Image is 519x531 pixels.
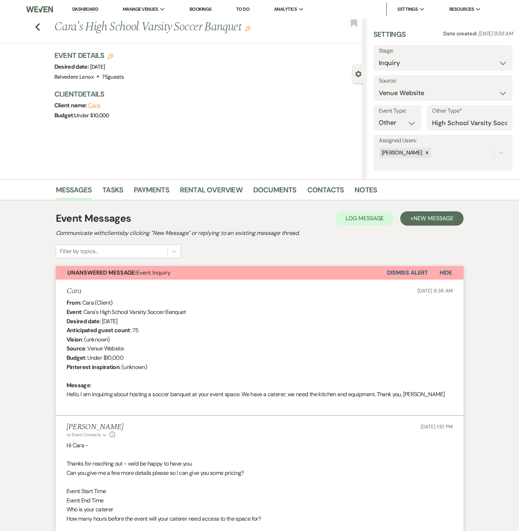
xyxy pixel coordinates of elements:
[449,6,474,13] span: Resources
[74,112,109,119] span: Under $10,000
[307,184,344,200] a: Contacts
[274,6,297,13] span: Analytics
[54,63,90,70] span: Desired date:
[67,363,120,371] b: Pinterest inspiration
[379,136,507,146] label: Assigned Users:
[400,211,463,226] button: +New Message
[67,287,81,296] h5: Cara
[67,382,90,389] b: Message
[67,318,100,325] b: Desired date
[102,73,124,80] span: 75 guests
[421,423,452,430] span: [DATE] 1:10 PM
[432,106,507,116] label: Other Type*
[56,266,387,280] button: Unanswered Message:Event Inquiry
[90,63,105,70] span: [DATE]
[56,184,92,200] a: Messages
[67,432,101,438] span: to: Event Contacts
[379,46,507,56] label: Stage:
[236,6,249,12] a: To Do
[380,148,423,158] div: [PERSON_NAME]
[428,266,464,280] button: Hide
[67,468,453,478] p: Can you give me a few more details please so I can give you some pricing?
[54,19,299,36] h1: Cara's High School Varsity Soccer Banquet
[190,6,212,12] a: Bookings
[355,70,362,77] button: Close lead details
[54,73,94,80] span: Belvedere Lenox
[67,326,130,334] b: Anticipated guest count
[67,354,85,362] b: Budget
[67,514,453,523] p: How many hours before the event will your caterer need access to the space for?
[67,298,453,408] div: : Cara (Client) : Cara's High School Varsity Soccer Banquet : [DATE] : 75 : (unknown) : Venue Web...
[379,106,416,116] label: Event Type:
[67,269,171,276] span: Event Inquiry
[478,30,513,37] span: [DATE] 9:38 AM
[67,432,108,438] button: to: Event Contacts
[54,89,356,99] h3: Client Details
[67,308,82,316] b: Event
[54,50,124,60] h3: Event Details
[397,6,418,13] span: Settings
[443,30,478,37] span: Date created:
[245,25,251,31] button: Edit
[56,211,131,226] h1: Event Messages
[67,269,136,276] strong: Unanswered Message:
[67,441,453,450] p: Hi Cara -
[67,459,453,468] p: Thanks for reaching out - we'd be happy to have you.
[67,423,123,432] h5: [PERSON_NAME]
[67,505,453,514] p: Who is your caterer
[102,184,123,200] a: Tasks
[440,269,452,276] span: Hide
[54,102,88,109] span: Client name:
[60,247,98,256] div: Filter by topics...
[56,229,464,237] h2: Communicate with clients by clicking "New Message" or replying to an existing message thread.
[26,2,53,17] img: Weven Logo
[134,184,169,200] a: Payments
[417,287,452,294] span: [DATE] 9:38 AM
[72,6,98,13] a: Dashboard
[373,29,406,45] h3: Settings
[346,215,384,222] span: Log Message
[67,336,82,343] b: Vision
[413,215,453,222] span: New Message
[67,345,85,352] b: Source
[379,76,507,86] label: Source:
[54,112,75,119] span: Budget:
[67,299,80,306] b: From
[88,103,101,108] button: Cara
[336,211,394,226] button: Log Message
[387,266,428,280] button: Dismiss Alert
[123,6,158,13] span: Manage Venues
[354,184,377,200] a: Notes
[67,496,453,505] p: Event End Time
[253,184,297,200] a: Documents
[67,487,453,496] p: Event Start Time
[180,184,243,200] a: Rental Overview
